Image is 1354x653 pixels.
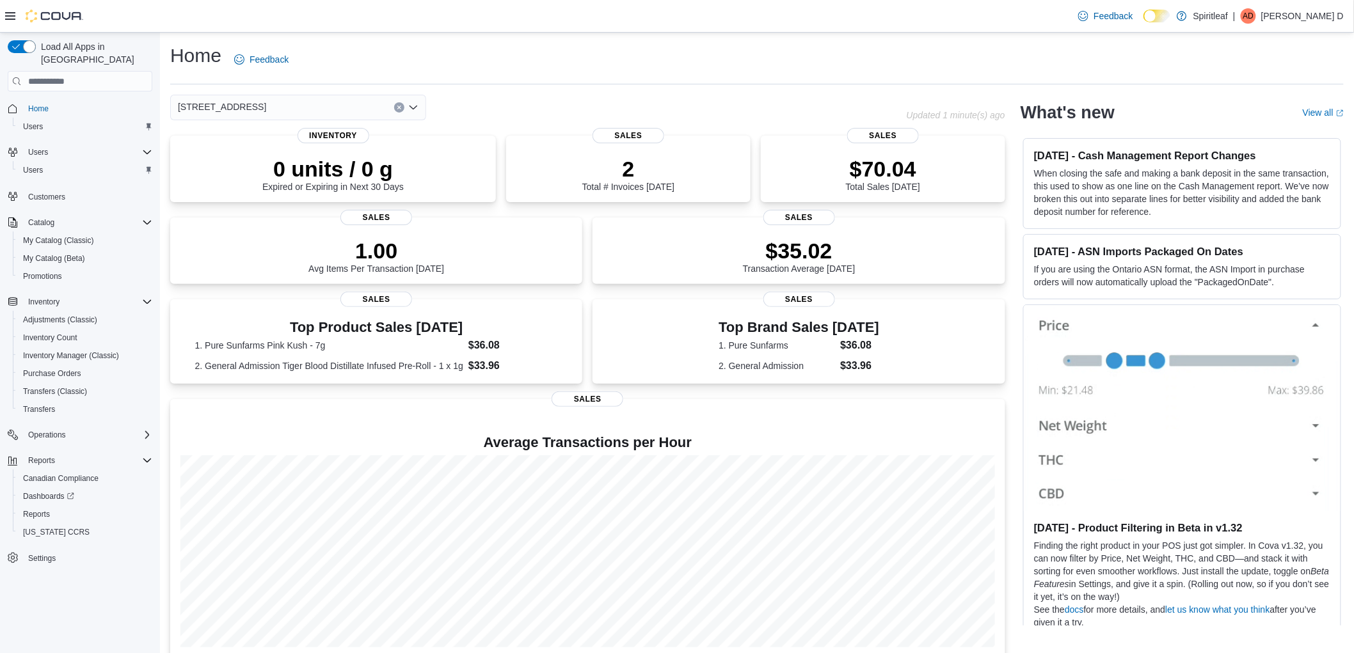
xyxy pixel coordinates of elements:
span: Operations [23,427,152,443]
button: Adjustments (Classic) [13,311,157,329]
p: See the for more details, and after you’ve given it a try. [1034,603,1330,629]
button: Reports [13,505,157,523]
em: Beta Features [1034,566,1330,589]
a: Reports [18,507,55,522]
span: Canadian Compliance [18,471,152,486]
span: Home [23,100,152,116]
p: $70.04 [846,156,920,182]
span: Purchase Orders [23,368,81,379]
span: Transfers (Classic) [23,386,87,397]
span: Promotions [18,269,152,284]
button: Reports [3,452,157,469]
button: Catalog [23,215,60,230]
dt: 2. General Admission Tiger Blood Distillate Infused Pre-Roll - 1 x 1g [195,359,463,372]
dd: $36.08 [840,338,879,353]
a: Dashboards [13,487,157,505]
span: Dashboards [18,489,152,504]
div: Transaction Average [DATE] [743,238,856,274]
a: Feedback [229,47,294,72]
p: Updated 1 minute(s) ago [907,110,1005,120]
button: Users [13,118,157,136]
button: Inventory Count [13,329,157,347]
span: Sales [593,128,664,143]
span: Inventory Count [18,330,152,345]
button: Reports [23,453,60,468]
span: Sales [763,292,835,307]
input: Dark Mode [1143,10,1170,23]
h3: [DATE] - ASN Imports Packaged On Dates [1034,245,1330,258]
span: Inventory [23,294,152,310]
span: Catalog [28,217,54,228]
span: Sales [763,210,835,225]
dd: $36.08 [468,338,558,353]
span: My Catalog (Beta) [18,251,152,266]
img: Cova [26,10,83,22]
span: Adjustments (Classic) [18,312,152,327]
p: If you are using the Ontario ASN format, the ASN Import in purchase orders will now automatically... [1034,263,1330,288]
span: Transfers [23,404,55,414]
button: Users [13,161,157,179]
button: Transfers (Classic) [13,382,157,400]
button: Clear input [394,102,404,113]
button: [US_STATE] CCRS [13,523,157,541]
a: [US_STATE] CCRS [18,524,95,540]
h1: Home [170,43,221,68]
a: My Catalog (Classic) [18,233,99,248]
h4: Average Transactions per Hour [180,435,995,450]
a: Transfers [18,402,60,417]
span: My Catalog (Beta) [23,253,85,264]
span: [US_STATE] CCRS [23,527,90,537]
p: Spiritleaf [1193,8,1228,24]
h3: Top Product Sales [DATE] [195,320,558,335]
span: Sales [847,128,919,143]
span: Reports [23,453,152,468]
div: Total # Invoices [DATE] [582,156,674,192]
a: docs [1065,604,1084,615]
svg: External link [1336,109,1344,117]
span: Feedback [250,53,289,66]
a: Promotions [18,269,67,284]
button: Canadian Compliance [13,469,157,487]
p: [PERSON_NAME] D [1261,8,1344,24]
div: Expired or Expiring in Next 30 Days [262,156,404,192]
dt: 1. Pure Sunfarms Pink Kush - 7g [195,339,463,352]
button: Inventory Manager (Classic) [13,347,157,365]
span: Promotions [23,271,62,281]
h3: [DATE] - Cash Management Report Changes [1034,149,1330,162]
span: Inventory [298,128,369,143]
span: Sales [552,391,623,407]
p: 2 [582,156,674,182]
button: Users [3,143,157,161]
p: Finding the right product in your POS just got simpler. In Cova v1.32, you can now filter by Pric... [1034,539,1330,603]
span: Washington CCRS [18,524,152,540]
button: Catalog [3,214,157,232]
span: Dashboards [23,491,74,501]
p: $35.02 [743,238,856,264]
p: 0 units / 0 g [262,156,404,182]
span: Sales [340,210,412,225]
nav: Complex example [8,94,152,601]
p: | [1233,8,1236,24]
a: Dashboards [18,489,79,504]
a: View allExternal link [1303,107,1344,118]
a: Feedback [1073,3,1138,29]
span: My Catalog (Classic) [23,235,94,246]
dt: 2. General Admission [719,359,835,372]
button: Home [3,99,157,118]
span: Inventory Count [23,333,77,343]
p: 1.00 [308,238,444,264]
span: AD [1243,8,1254,24]
span: Feedback [1094,10,1133,22]
a: Canadian Compliance [18,471,104,486]
a: let us know what you think [1165,604,1270,615]
span: Purchase Orders [18,366,152,381]
span: Inventory Manager (Classic) [23,350,119,361]
button: Settings [3,549,157,567]
span: Users [18,119,152,134]
button: Promotions [13,267,157,285]
span: Settings [28,553,56,563]
span: Customers [28,192,65,202]
span: Users [23,122,43,132]
span: Users [23,165,43,175]
h2: What's new [1021,102,1115,123]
